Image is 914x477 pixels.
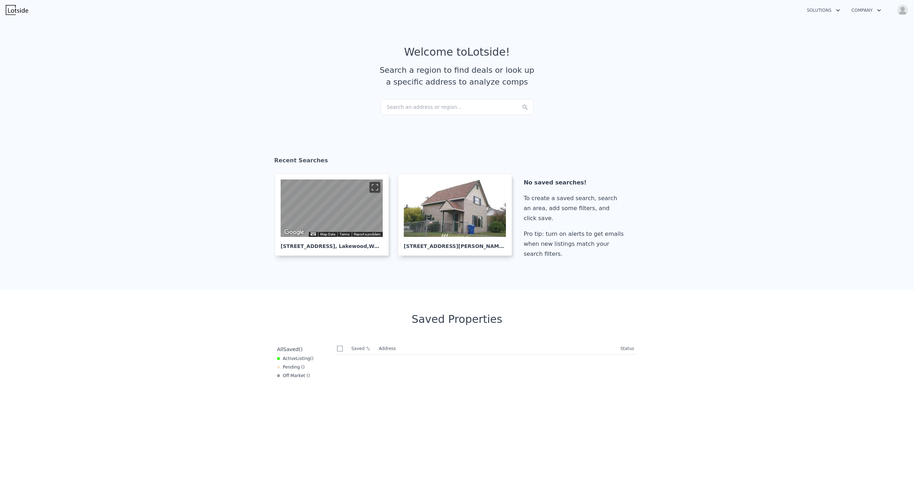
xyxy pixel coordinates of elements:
[524,193,627,223] div: To create a saved search, search an area, add some filters, and click save.
[897,4,908,16] img: avatar
[274,313,640,326] div: Saved Properties
[381,99,533,115] div: Search an address or region...
[281,179,383,237] div: Street View
[277,364,305,370] div: Pending ( )
[367,243,397,249] span: , WA 98499
[377,64,537,88] div: Search a region to find deals or look up a specific address to analyze comps
[524,178,627,188] div: No saved searches!
[296,356,310,361] span: Listing
[311,232,316,235] button: Keyboard shortcuts
[6,5,28,15] img: Lotside
[283,356,313,361] span: Active ( )
[275,173,395,256] a: Map [STREET_ADDRESS], Lakewood,WA 98499
[277,373,310,379] div: Off Market ( )
[524,229,627,259] div: Pro tip: turn on alerts to get emails when new listings match your search filters.
[846,4,887,17] button: Company
[801,4,846,17] button: Solutions
[281,179,383,237] div: Map
[376,343,618,355] th: Address
[404,237,506,250] div: [STREET_ADDRESS][PERSON_NAME] , Tacoma
[283,346,298,352] span: Saved
[274,151,640,173] div: Recent Searches
[340,232,350,236] a: Terms (opens in new tab)
[348,343,376,354] th: Saved
[404,46,510,59] div: Welcome to Lotside !
[282,228,306,237] img: Google
[398,173,518,256] a: [STREET_ADDRESS][PERSON_NAME], Tacoma
[354,232,381,236] a: Report a problem
[281,237,383,250] div: [STREET_ADDRESS] , Lakewood
[282,228,306,237] a: Open this area in Google Maps (opens a new window)
[320,232,335,237] button: Map Data
[370,182,380,193] button: Toggle fullscreen view
[618,343,637,355] th: Status
[277,346,303,353] div: All ( )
